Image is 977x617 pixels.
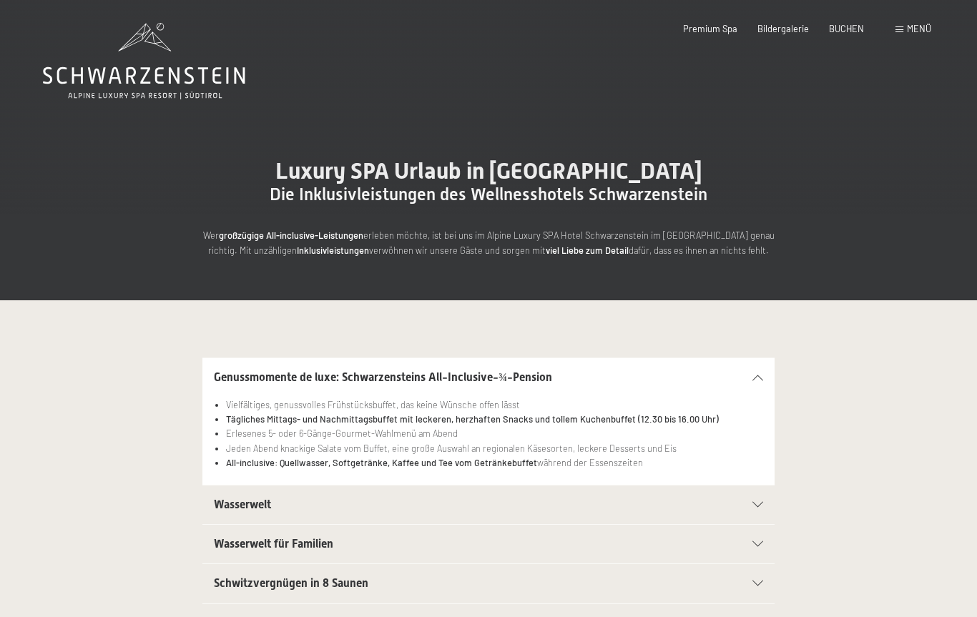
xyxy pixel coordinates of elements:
a: BUCHEN [829,23,864,34]
span: Schwitzvergnügen in 8 Saunen [214,576,368,590]
strong: großzügige All-inclusive-Leistungen [219,229,363,241]
span: Wasserwelt für Familien [214,537,333,551]
li: Erlesenes 5- oder 6-Gänge-Gourmet-Wahlmenü am Abend [226,426,763,440]
li: während der Essenszeiten [226,455,763,470]
p: Wer erleben möchte, ist bei uns im Alpine Luxury SPA Hotel Schwarzenstein im [GEOGRAPHIC_DATA] ge... [202,228,775,257]
span: Menü [907,23,931,34]
span: Luxury SPA Urlaub in [GEOGRAPHIC_DATA] [275,157,702,184]
span: Die Inklusivleistungen des Wellnesshotels Schwarzenstein [270,184,707,204]
strong: viel Liebe zum Detail [546,245,629,256]
span: Wasserwelt [214,498,271,511]
a: Premium Spa [683,23,737,34]
li: Vielfältiges, genussvolles Frühstücksbuffet, das keine Wünsche offen lässt [226,398,763,412]
strong: Inklusivleistungen [297,245,369,256]
strong: Tägliches Mittags- und Nachmittagsbuffet mit leckeren, herzhaften Snacks und tollem Kuchenbuffet ... [226,413,719,425]
a: Bildergalerie [757,23,809,34]
strong: All-inclusive: Quellwasser, Softgetränke, Kaffee und Tee vom Getränkebuffet [226,457,537,468]
li: Jeden Abend knackige Salate vom Buffet, eine große Auswahl an regionalen Käsesorten, leckere Dess... [226,441,763,455]
span: Genussmomente de luxe: Schwarzensteins All-Inclusive-¾-Pension [214,370,552,384]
